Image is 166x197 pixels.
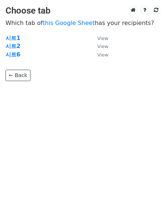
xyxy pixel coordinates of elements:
h3: Choose tab [6,6,160,16]
a: View [90,43,108,50]
a: 시트1 [6,35,20,41]
small: View [97,44,108,49]
small: View [97,36,108,41]
a: 시트6 [6,51,20,58]
a: ← Back [6,70,30,81]
a: View [90,35,108,41]
p: Which tab of has your recipients? [6,19,160,27]
a: 시트2 [6,43,20,50]
small: View [97,52,108,58]
a: View [90,51,108,58]
a: this Google Sheet [43,19,95,26]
